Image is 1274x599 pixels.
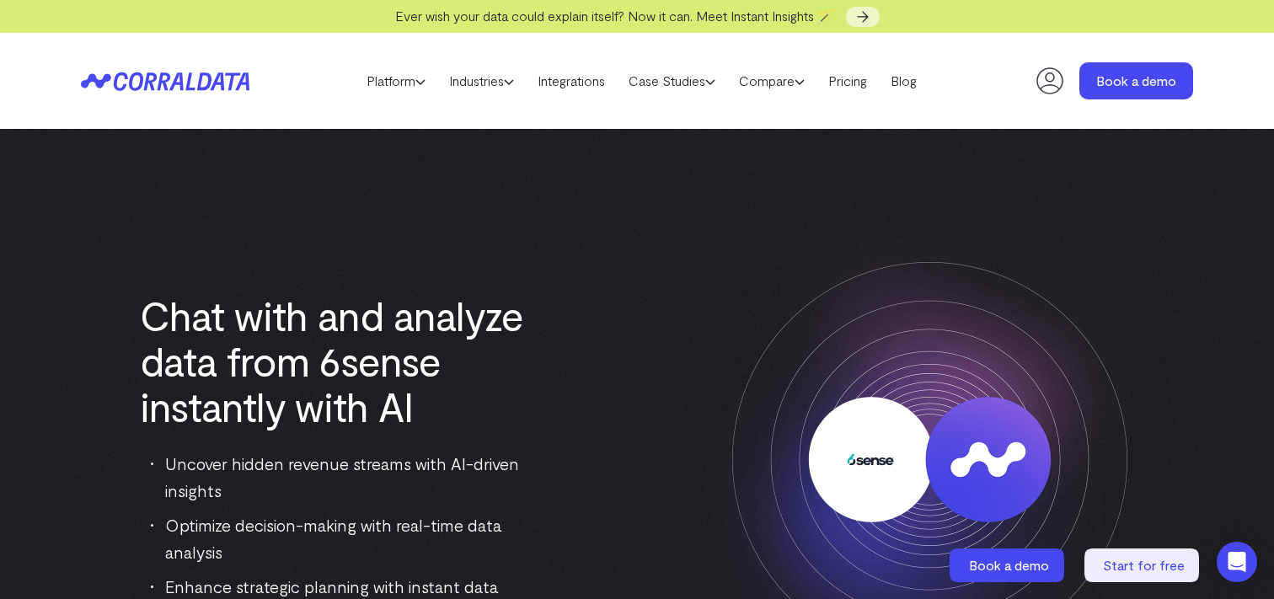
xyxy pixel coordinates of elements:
[140,292,549,429] h1: Chat with and analyze data from 6sense instantly with AI
[355,68,437,94] a: Platform
[395,8,834,24] span: Ever wish your data could explain itself? Now it can. Meet Instant Insights 🪄
[950,548,1068,582] a: Book a demo
[879,68,929,94] a: Blog
[727,68,816,94] a: Compare
[1103,557,1185,573] span: Start for free
[1084,548,1202,582] a: Start for free
[617,68,727,94] a: Case Studies
[816,68,879,94] a: Pricing
[151,450,549,504] li: Uncover hidden revenue streams with AI-driven insights
[437,68,526,94] a: Industries
[1079,62,1193,99] a: Book a demo
[969,557,1049,573] span: Book a demo
[1217,542,1257,582] div: Open Intercom Messenger
[151,511,549,565] li: Optimize decision-making with real-time data analysis
[526,68,617,94] a: Integrations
